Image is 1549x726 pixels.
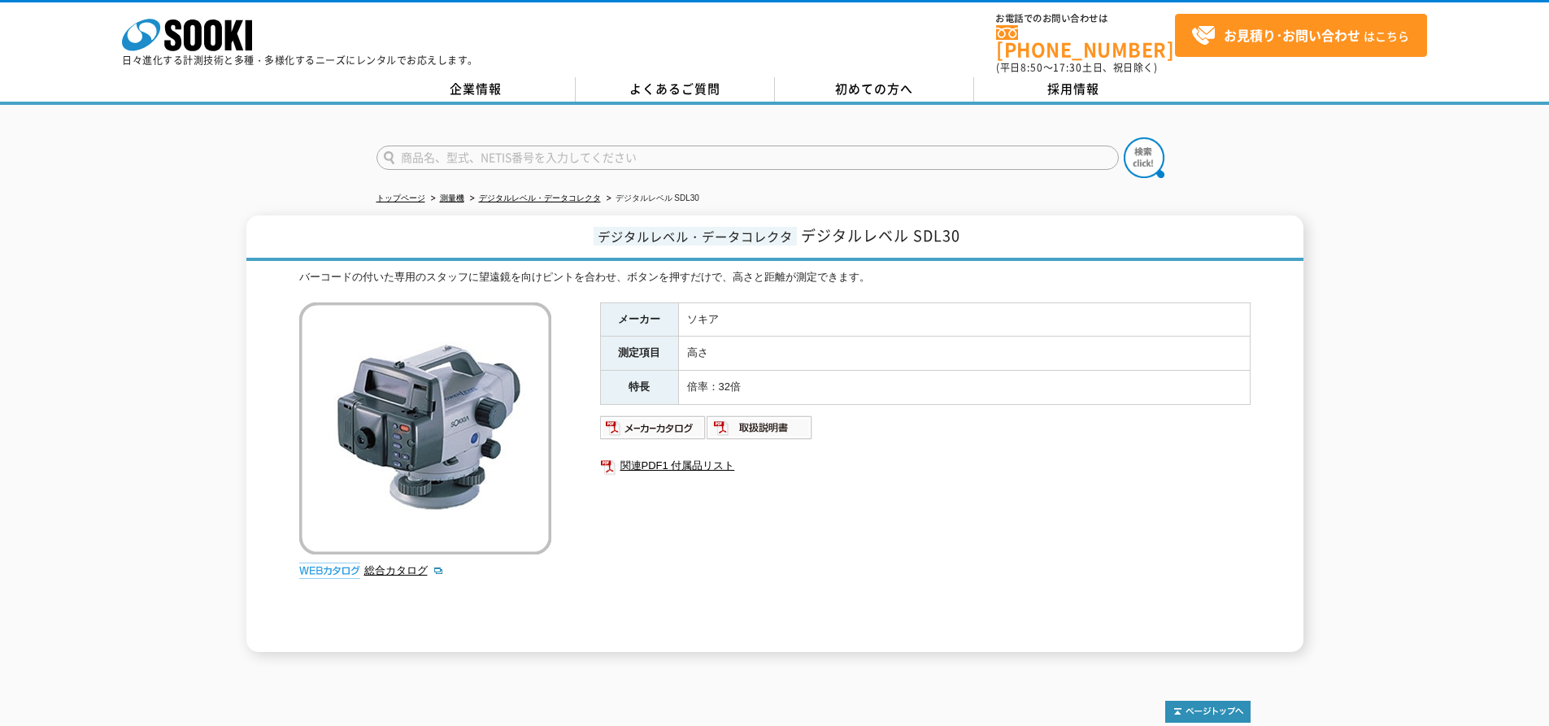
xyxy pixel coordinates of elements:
[707,415,813,441] img: 取扱説明書
[600,425,707,437] a: メーカーカタログ
[678,371,1250,405] td: 倍率：32倍
[996,14,1175,24] span: お電話でのお問い合わせは
[1191,24,1409,48] span: はこちら
[1053,60,1082,75] span: 17:30
[707,425,813,437] a: 取扱説明書
[376,146,1119,170] input: 商品名、型式、NETIS番号を入力してください
[376,77,576,102] a: 企業情報
[299,269,1251,286] div: バーコードの付いた専用のスタッフに望遠鏡を向けピントを合わせ、ボタンを押すだけで、高さと距離が測定できます。
[594,227,797,246] span: デジタルレベル・データコレクタ
[974,77,1173,102] a: 採用情報
[376,193,425,202] a: トップページ
[1175,14,1427,57] a: お見積り･お問い合わせはこちら
[996,60,1157,75] span: (平日 ～ 土日、祝日除く)
[1124,137,1164,178] img: btn_search.png
[801,224,960,246] span: デジタルレベル SDL30
[1165,701,1251,723] img: トップページへ
[678,337,1250,371] td: 高さ
[600,302,678,337] th: メーカー
[678,302,1250,337] td: ソキア
[479,193,601,202] a: デジタルレベル・データコレクタ
[600,415,707,441] img: メーカーカタログ
[364,564,444,576] a: 総合カタログ
[122,55,478,65] p: 日々進化する計測技術と多種・多様化するニーズにレンタルでお応えします。
[299,302,551,554] img: デジタルレベル SDL30
[1224,25,1360,45] strong: お見積り･お問い合わせ
[299,563,360,579] img: webカタログ
[835,80,913,98] span: 初めての方へ
[775,77,974,102] a: 初めての方へ
[600,455,1251,476] a: 関連PDF1 付属品リスト
[996,25,1175,59] a: [PHONE_NUMBER]
[600,337,678,371] th: 測定項目
[600,371,678,405] th: 特長
[576,77,775,102] a: よくあるご質問
[603,190,699,207] li: デジタルレベル SDL30
[1020,60,1043,75] span: 8:50
[440,193,464,202] a: 測量機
